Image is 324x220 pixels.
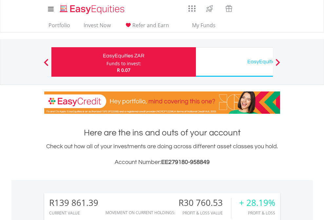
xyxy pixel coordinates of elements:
div: CURRENT VALUE [49,211,98,215]
span: Refer and Earn [132,22,169,29]
a: Refer and Earn [122,22,172,32]
div: R30 760.53 [179,198,231,208]
a: Portfolio [46,22,73,32]
img: vouchers-v2.svg [223,3,234,14]
a: Vouchers [219,2,238,14]
img: EasyCredit Promotion Banner [44,91,280,114]
a: Home page [57,2,127,15]
img: grid-menu-icon.svg [188,5,196,12]
span: R 0.07 [117,67,130,73]
div: Movement on Current Holdings: [105,210,175,215]
div: Check out how all of your investments are doing across different asset classes you hold. [44,142,280,167]
h1: Here are the ins and outs of your account [44,127,280,139]
a: Notifications [238,2,255,15]
div: EasyEquities ZAR [55,51,192,60]
div: R139 861.39 [49,198,98,208]
div: Profit & Loss Value [179,211,231,215]
div: Profit & Loss [239,211,275,215]
span: EE279180-958849 [161,159,210,165]
div: + 28.19% [239,198,275,208]
a: My Profile [272,2,289,16]
a: FAQ's and Support [255,2,272,15]
h3: Account Number: [44,158,280,167]
button: Next [271,62,284,69]
div: Funds to invest: [106,60,141,67]
button: Previous [40,62,53,69]
a: AppsGrid [184,2,200,12]
img: EasyEquities_Logo.png [59,4,127,15]
span: My Funds [182,21,225,30]
a: Invest Now [81,22,113,32]
img: thrive-v2.svg [204,3,215,14]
